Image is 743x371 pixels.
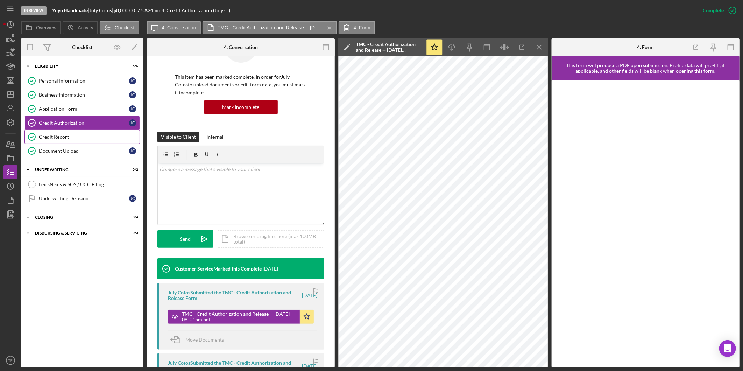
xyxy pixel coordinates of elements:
[222,100,260,114] div: Mark Incomplete
[52,7,88,13] b: Yuyu Handmade
[204,100,278,114] button: Mark Incomplete
[157,230,213,248] button: Send
[3,353,17,367] button: TP
[559,87,733,360] iframe: Lenderfit form
[52,8,89,13] div: |
[555,63,736,74] div: This form will produce a PDF upon submission. Profile data will pre-fill, if applicable, and othe...
[137,8,148,13] div: 7.5 %
[72,44,92,50] div: Checklist
[168,290,301,301] div: July Cotos Submitted the TMC - Credit Authorization and Release Form
[113,8,137,13] div: $8,000.00
[35,64,121,68] div: Eligibility
[8,359,13,363] text: TP
[126,168,138,172] div: 0 / 2
[35,168,121,172] div: Underwriting
[147,21,201,34] button: 4. Conversation
[302,293,317,298] time: 2025-07-22 00:01
[24,116,140,130] a: Credit AuthorizationJC
[35,215,121,219] div: Closing
[35,231,121,235] div: Disbursing & Servicing
[160,8,230,13] div: | 4. Credit Authorization (July C.)
[180,230,191,248] div: Send
[162,25,196,30] label: 4. Conversation
[39,196,129,201] div: Underwriting Decision
[302,363,317,369] time: 2025-07-21 23:59
[78,25,93,30] label: Activity
[129,195,136,202] div: J C
[89,8,113,13] div: July Cotos |
[21,21,61,34] button: Overview
[129,77,136,84] div: J C
[36,25,56,30] label: Overview
[63,21,98,34] button: Activity
[24,177,140,191] a: LexisNexis & SOS / UCC Filing
[24,144,140,158] a: Document UploadJC
[39,134,140,140] div: Credit Report
[24,88,140,102] a: Business InformationJC
[161,132,196,142] div: Visible to Client
[175,266,262,272] div: Customer Service Marked this Complete
[637,44,654,50] div: 4. Form
[719,340,736,357] div: Open Intercom Messenger
[126,64,138,68] div: 6 / 6
[168,310,314,324] button: TMC - Credit Authorization and Release -- [DATE] 08_01pm.pdf
[218,25,323,30] label: TMC - Credit Authorization and Release -- [DATE] 08_01pm.pdf
[21,6,47,15] div: In Review
[168,331,231,349] button: Move Documents
[24,191,140,205] a: Underwriting DecisionJC
[39,148,129,154] div: Document Upload
[354,25,370,30] label: 4. Form
[39,78,129,84] div: Personal Information
[175,73,307,97] p: This item has been marked complete. In order for July Cotos to upload documents or edit form data...
[24,130,140,144] a: Credit Report
[339,21,375,34] button: 4. Form
[129,147,136,154] div: J C
[126,215,138,219] div: 0 / 4
[129,119,136,126] div: J C
[39,92,129,98] div: Business Information
[129,105,136,112] div: J C
[157,132,199,142] button: Visible to Client
[24,74,140,88] a: Personal InformationJC
[185,337,224,343] span: Move Documents
[224,44,258,50] div: 4. Conversation
[263,266,278,272] time: 2025-07-22 15:56
[39,120,129,126] div: Credit Authorization
[126,231,138,235] div: 0 / 3
[696,3,740,17] button: Complete
[203,21,337,34] button: TMC - Credit Authorization and Release -- [DATE] 08_01pm.pdf
[39,182,140,187] div: LexisNexis & SOS / UCC Filing
[39,106,129,112] div: Application Form
[129,91,136,98] div: J C
[115,25,135,30] label: Checklist
[203,132,227,142] button: Internal
[148,8,160,13] div: 24 mo
[703,3,724,17] div: Complete
[206,132,224,142] div: Internal
[356,42,422,53] div: TMC - Credit Authorization and Release -- [DATE] 08_01pm.pdf
[100,21,139,34] button: Checklist
[24,102,140,116] a: Application FormJC
[182,311,296,322] div: TMC - Credit Authorization and Release -- [DATE] 08_01pm.pdf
